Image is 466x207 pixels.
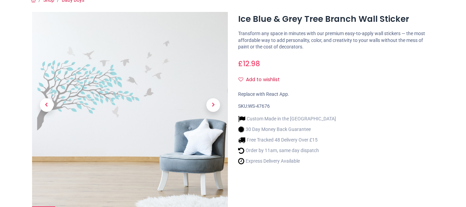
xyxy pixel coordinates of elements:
p: Transform any space in minutes with our premium easy-to-apply wall stickers — the most affordable... [238,30,434,50]
li: Free Tracked 48 Delivery Over £15 [238,136,336,144]
li: Express Delivery Available [238,158,336,165]
span: Next [206,98,220,112]
div: SKU: [238,103,434,110]
li: 30 Day Money Back Guarantee [238,126,336,133]
span: £ [238,59,260,69]
li: Order by 11am, same day dispatch [238,147,336,154]
i: Add to wishlist [238,77,243,82]
li: Custom Made in the [GEOGRAPHIC_DATA] [238,115,336,122]
span: Previous [40,98,54,112]
a: Previous [32,40,61,170]
button: Add to wishlistAdd to wishlist [238,74,286,86]
div: Replace with React App. [238,91,434,98]
a: Next [199,40,228,170]
h1: Ice Blue & Grey Tree Branch Wall Sticker [238,13,434,25]
span: WS-47676 [248,103,270,109]
span: 12.98 [243,59,260,69]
